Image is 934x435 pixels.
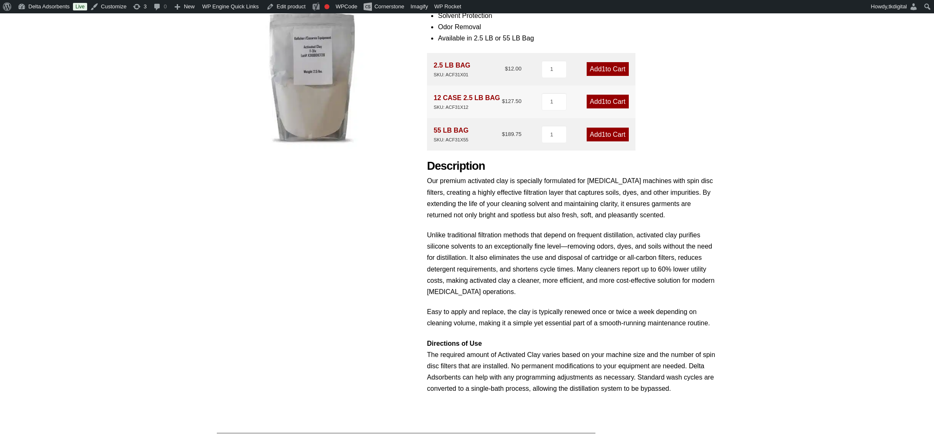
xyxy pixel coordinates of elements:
a: Add1to Cart [587,128,629,141]
span: $ [502,131,505,137]
div: SKU: ACF31X01 [434,71,470,79]
p: The required amount of Activated Clay varies based on your machine size and the number of spin di... [427,338,717,395]
p: Easy to apply and replace, the clay is typically renewed once or twice a week depending on cleani... [427,306,717,329]
div: 55 LB BAG [434,125,469,144]
a: Live [73,3,87,10]
div: SKU: ACF31X12 [434,103,500,111]
p: Our premium activated clay is specially formulated for [MEDICAL_DATA] machines with spin disc fil... [427,175,717,221]
bdi: 12.00 [505,65,522,72]
li: Available in 2.5 LB or 55 LB Bag [438,33,717,44]
div: 2.5 LB BAG [434,60,470,79]
div: Focus keyphrase not set [324,4,329,9]
div: SKU: ACF31X55 [434,136,469,144]
li: Odor Removal [438,21,717,33]
span: 1 [602,65,605,73]
span: tkdigital [889,3,907,10]
bdi: 127.50 [502,98,522,104]
strong: Directions of Use [427,340,482,347]
li: Solvent Protection [438,10,717,21]
h2: Description [427,159,717,173]
div: 12 CASE 2.5 LB BAG [434,92,500,111]
bdi: 189.75 [502,131,522,137]
p: Unlike traditional filtration methods that depend on frequent distillation, activated clay purifi... [427,229,717,297]
span: $ [505,65,508,72]
span: 1 [602,131,605,138]
a: Add1to Cart [587,62,629,76]
span: $ [502,98,505,104]
a: Add1to Cart [587,95,629,108]
span: 1 [602,98,605,105]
